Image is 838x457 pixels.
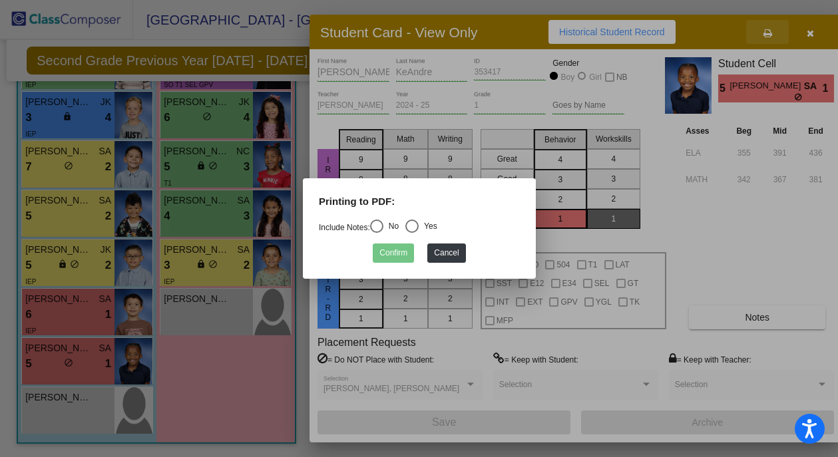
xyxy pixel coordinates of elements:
[319,223,437,232] mat-radio-group: Select an option
[427,243,465,263] button: Cancel
[373,243,414,263] button: Confirm
[319,223,370,232] a: Include Notes:
[319,194,395,210] label: Printing to PDF:
[383,220,398,232] div: No
[419,220,437,232] div: Yes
